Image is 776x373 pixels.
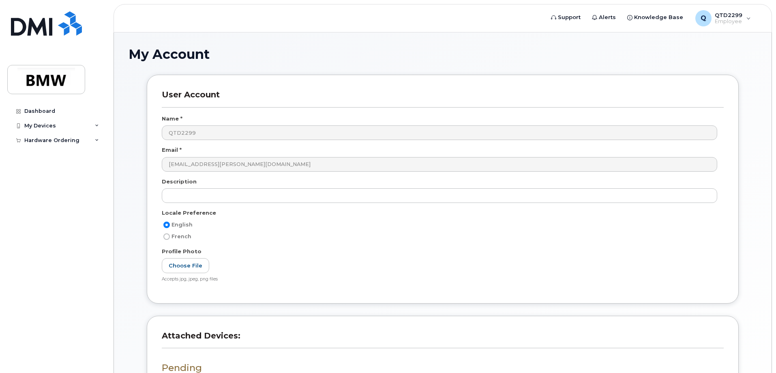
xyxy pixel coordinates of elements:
[162,276,717,282] div: Accepts jpg, jpeg, png files
[162,258,209,273] label: Choose File
[162,146,182,154] label: Email *
[129,47,757,61] h1: My Account
[162,331,724,348] h3: Attached Devices:
[163,222,170,228] input: English
[162,90,724,107] h3: User Account
[162,363,724,373] h3: Pending
[162,115,182,123] label: Name *
[162,248,202,255] label: Profile Photo
[162,178,197,185] label: Description
[163,233,170,240] input: French
[171,233,191,239] span: French
[162,209,216,217] label: Locale Preference
[171,222,193,228] span: English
